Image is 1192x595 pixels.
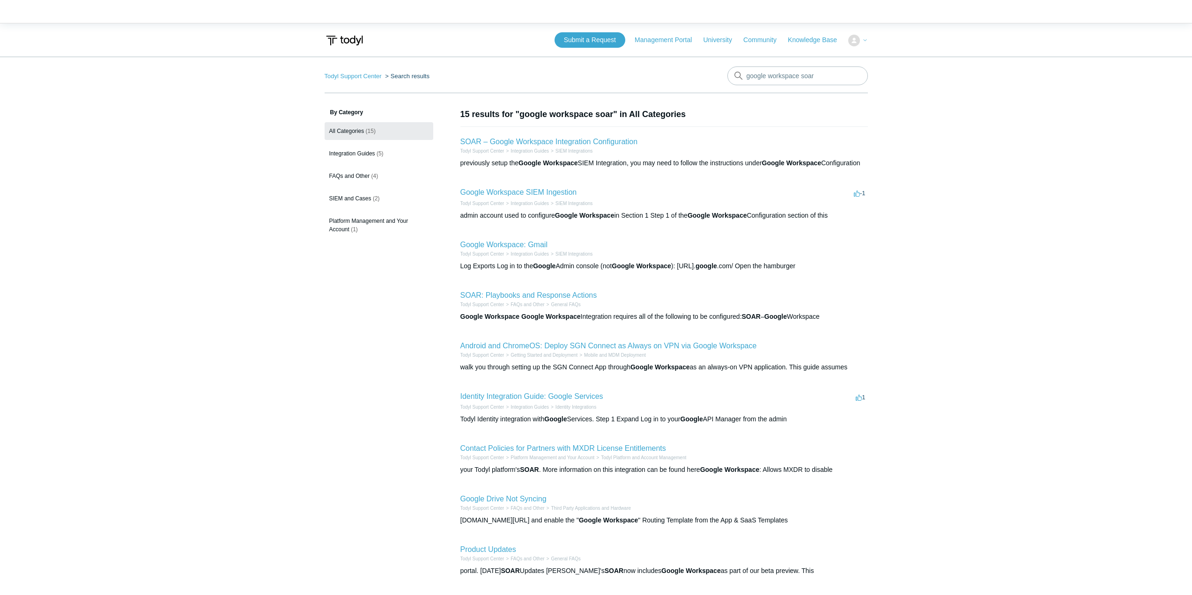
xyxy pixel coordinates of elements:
[511,556,544,561] a: FAQs and Other
[544,415,567,423] em: Google
[511,302,544,307] a: FAQs and Other
[460,404,504,411] li: Todyl Support Center
[788,35,846,45] a: Knowledge Base
[325,145,433,162] a: Integration Guides (5)
[504,352,577,359] li: Getting Started and Deployment
[725,466,759,473] em: Workspace
[460,545,516,553] a: Product Updates
[742,313,761,320] em: SOAR
[460,566,868,576] div: portal. [DATE] Updates [PERSON_NAME]'s now includes as part of our beta preview. This
[700,466,723,473] em: Google
[460,353,504,358] a: Todyl Support Center
[584,353,646,358] a: Mobile and MDM Deployment
[856,394,865,401] span: 1
[460,250,504,257] li: Todyl Support Center
[511,353,577,358] a: Getting Started and Deployment
[325,73,384,80] li: Todyl Support Center
[329,195,371,202] span: SIEM and Cases
[681,415,703,423] em: Google
[511,201,549,206] a: Integration Guides
[511,148,549,154] a: Integration Guides
[555,148,592,154] a: SIEM Integrations
[533,262,555,270] em: Google
[555,404,596,410] a: Identity Integrations
[555,201,592,206] a: SIEM Integrations
[655,363,689,371] em: Workspace
[460,454,504,461] li: Todyl Support Center
[549,200,592,207] li: SIEM Integrations
[579,212,614,219] em: Workspace
[511,404,549,410] a: Integration Guides
[460,414,868,424] div: Todyl Identity integration with Services. Step 1 Expand Log in to your API Manager from the admin
[511,251,549,257] a: Integration Guides
[555,212,577,219] em: Google
[329,150,375,157] span: Integration Guides
[485,313,519,320] em: Workspace
[371,173,378,179] span: (4)
[786,159,821,167] em: Workspace
[545,505,631,512] li: Third Party Applications and Hardware
[460,200,504,207] li: Todyl Support Center
[460,313,483,320] em: Google
[460,261,868,271] div: Log Exports Log in to the Admin console (not ): [URL]. .com/ Open the hamburger
[686,567,720,574] em: Workspace
[383,73,429,80] li: Search results
[605,567,623,574] em: SOAR
[549,404,596,411] li: Identity Integrations
[460,555,504,562] li: Todyl Support Center
[661,567,684,574] em: Google
[594,454,686,461] li: Todyl Platform and Account Management
[712,212,747,219] em: Workspace
[460,158,868,168] div: previously setup the SIEM Integration, you may need to follow the instructions under Configuration
[504,555,544,562] li: FAQs and Other
[460,392,603,400] a: Identity Integration Guide: Google Services
[351,226,358,233] span: (1)
[460,241,548,249] a: Google Workspace: Gmail
[501,567,519,574] em: SOAR
[854,190,866,197] span: -1
[603,516,638,524] em: Workspace
[460,556,504,561] a: Todyl Support Center
[460,495,547,503] a: Google Drive Not Syncing
[460,301,504,308] li: Todyl Support Center
[762,159,785,167] em: Google
[630,363,653,371] em: Google
[460,444,666,452] a: Contact Policies for Partners with MXDR License Entitlements
[727,66,868,85] input: Search
[460,108,868,121] h1: 15 results for "google workspace soar" in All Categories
[460,352,504,359] li: Todyl Support Center
[545,301,581,308] li: General FAQs
[460,455,504,460] a: Todyl Support Center
[551,506,631,511] a: Third Party Applications and Hardware
[504,301,544,308] li: FAQs and Other
[545,555,581,562] li: General FAQs
[511,455,594,460] a: Platform Management and Your Account
[504,200,549,207] li: Integration Guides
[504,147,549,154] li: Integration Guides
[551,302,580,307] a: General FAQs
[460,465,868,475] div: your Todyl platform's . More information on this integration can be found here : Allows MXDR to d...
[460,312,868,322] div: Integration requires all of the following to be configured: – Workspace
[579,516,601,524] em: Google
[325,167,433,185] a: FAQs and Other (4)
[504,404,549,411] li: Integration Guides
[460,302,504,307] a: Todyl Support Center
[551,556,580,561] a: General FAQs
[325,32,364,49] img: Todyl Support Center Help Center home page
[743,35,786,45] a: Community
[636,262,671,270] em: Workspace
[504,454,594,461] li: Platform Management and Your Account
[703,35,741,45] a: University
[460,138,638,146] a: SOAR – Google Workspace Integration Configuration
[325,190,433,207] a: SIEM and Cases (2)
[366,128,376,134] span: (15)
[325,73,382,80] a: Todyl Support Center
[329,128,364,134] span: All Categories
[577,352,646,359] li: Mobile and MDM Deployment
[520,466,539,473] em: SOAR
[325,108,433,117] h3: By Category
[460,404,504,410] a: Todyl Support Center
[460,342,757,350] a: Android and ChromeOS: Deploy SGN Connect as Always on VPN via Google Workspace
[612,262,634,270] em: Google
[377,150,384,157] span: (5)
